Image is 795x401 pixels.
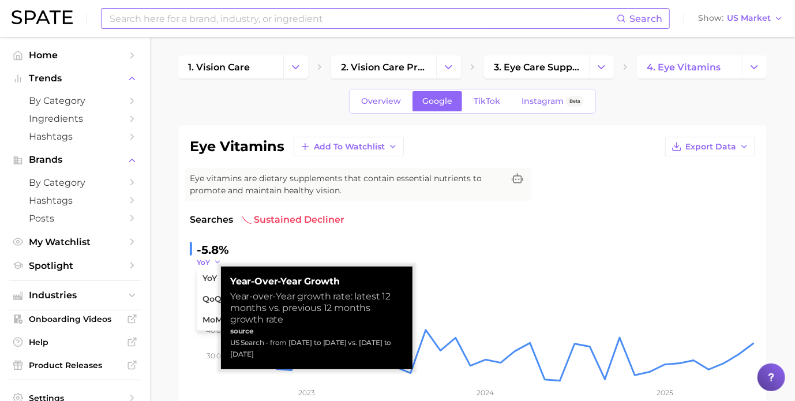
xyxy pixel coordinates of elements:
span: Ingredients [29,113,121,124]
span: Add to Watchlist [314,142,385,152]
div: Year-over-Year growth rate: latest 12 months vs. previous 12 months growth rate [230,291,403,325]
span: Overview [361,96,401,106]
span: QoQ [202,294,222,304]
a: Product Releases [9,357,141,374]
button: Change Category [283,55,308,78]
img: sustained decliner [242,215,252,224]
button: Trends [9,70,141,87]
span: Beta [569,96,580,106]
button: YoY [197,257,222,267]
span: Spotlight [29,260,121,271]
button: Change Category [589,55,614,78]
a: Google [412,91,462,111]
a: Spotlight [9,257,141,275]
a: Posts [9,209,141,227]
button: Change Category [742,55,767,78]
a: InstagramBeta [512,91,594,111]
a: Help [9,333,141,351]
span: Hashtags [29,195,121,206]
span: MoM [202,315,223,325]
span: Eye vitamins are dietary supplements that contain essential nutrients to promote and maintain hea... [190,173,504,197]
span: TikTok [474,96,500,106]
strong: Year-over-Year growth [230,276,403,287]
strong: source [230,327,254,335]
tspan: 2025 [657,388,673,397]
span: 1. vision care [188,62,250,73]
a: by Category [9,92,141,110]
a: TikTok [464,91,510,111]
span: Onboarding Videos [29,314,121,324]
a: 1. vision care [178,55,283,78]
span: Brands [29,155,121,165]
span: Hashtags [29,131,121,142]
span: Trends [29,73,121,84]
img: SPATE [12,10,73,24]
span: Searches [190,213,233,227]
span: Search [629,13,662,24]
span: YoY [202,273,217,283]
span: 2. vision care products [341,62,426,73]
input: Search here for a brand, industry, or ingredient [108,9,617,28]
span: Product Releases [29,360,121,370]
a: My Watchlist [9,233,141,251]
span: YoY [197,257,210,267]
a: 2. vision care products [331,55,436,78]
tspan: 2024 [477,388,494,397]
span: Instagram [522,96,564,106]
button: Industries [9,287,141,304]
ul: YoY [197,268,324,331]
a: Overview [351,91,411,111]
span: Show [698,15,723,21]
a: 3. eye care supplements [484,55,589,78]
a: Hashtags [9,192,141,209]
tspan: 40.0k [206,326,226,335]
span: Industries [29,290,121,301]
a: by Category [9,174,141,192]
button: Export Data [665,137,755,156]
tspan: 30.0k [207,351,226,360]
span: 3. eye care supplements [494,62,579,73]
a: Ingredients [9,110,141,128]
span: Google [422,96,452,106]
span: by Category [29,95,121,106]
span: US Market [727,15,771,21]
div: US Search - from [DATE] to [DATE] vs. [DATE] to [DATE] [230,337,403,360]
span: 4. eye vitamins [647,62,721,73]
h1: eye vitamins [190,140,284,153]
button: Change Category [436,55,461,78]
button: ShowUS Market [695,11,786,26]
span: Posts [29,213,121,224]
span: Export Data [685,142,736,152]
div: -5.8% [197,241,229,259]
a: 4. eye vitamins [637,55,742,78]
span: Help [29,337,121,347]
span: Home [29,50,121,61]
a: Home [9,46,141,64]
span: by Category [29,177,121,188]
button: Brands [9,151,141,168]
a: Hashtags [9,128,141,145]
span: My Watchlist [29,237,121,248]
button: Add to Watchlist [294,137,404,156]
span: sustained decliner [242,213,344,227]
tspan: 2023 [298,388,315,397]
a: Onboarding Videos [9,310,141,328]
